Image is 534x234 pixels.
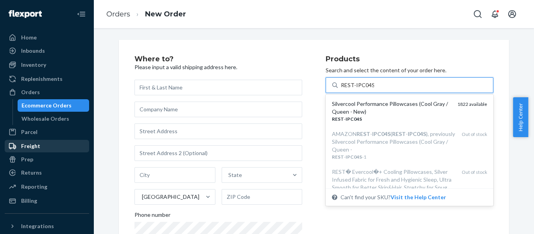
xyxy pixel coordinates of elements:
[100,3,192,26] ol: breadcrumbs
[332,116,344,122] em: REST
[134,80,302,95] input: First & Last Name
[5,166,89,179] a: Returns
[21,88,40,96] div: Orders
[73,6,89,22] button: Close Navigation
[372,130,391,137] em: IPC04S
[134,63,302,71] p: Please input a valid shipping address here.
[18,99,90,112] a: Ecommerce Orders
[408,130,426,137] em: IPC04S
[5,126,89,138] a: Parcel
[5,31,89,44] a: Home
[391,193,446,201] button: Silvercool Performance Pillowcases (Cool Gray / Queen - New)REST-IPC04S1822 availableAMAZONREST-I...
[346,154,362,160] em: IPC04S
[5,195,89,207] a: Billing
[5,180,89,193] a: Reporting
[332,154,344,160] em: REST
[21,169,42,177] div: Returns
[462,169,487,175] span: Out of stock
[392,130,406,137] em: REST
[326,66,493,74] p: Search and select the content of your order here.
[106,10,130,18] a: Orders
[134,211,170,222] span: Phone number
[21,47,45,55] div: Inbounds
[5,45,89,57] a: Inbounds
[5,73,89,85] a: Replenishments
[5,86,89,98] a: Orders
[340,193,446,201] span: Can't find your SKU?
[504,6,520,22] button: Open account menu
[457,101,487,107] span: 1822 available
[22,102,72,109] div: Ecommerce Orders
[134,167,215,183] input: City
[5,59,89,71] a: Inventory
[470,6,486,22] button: Open Search Box
[21,61,46,69] div: Inventory
[487,6,503,22] button: Open notifications
[141,193,142,201] input: [GEOGRAPHIC_DATA]
[21,142,40,150] div: Freight
[222,189,303,205] input: ZIP Code
[462,131,487,137] span: Out of stock
[332,100,451,116] div: Silvercool Performance Pillowcases (Cool Gray / Queen - New)
[332,116,451,122] div: -
[21,75,63,83] div: Replenishments
[21,183,47,191] div: Reporting
[228,171,242,179] div: State
[5,153,89,166] a: Prep
[341,81,374,89] input: Silvercool Performance Pillowcases (Cool Gray / Queen - New)REST-IPC04S1822 availableAMAZONREST-I...
[21,197,37,205] div: Billing
[9,10,42,18] img: Flexport logo
[21,155,33,163] div: Prep
[357,130,370,137] em: REST
[332,154,455,160] div: - -1
[5,220,89,232] button: Integrations
[145,10,186,18] a: New Order
[21,34,37,41] div: Home
[18,113,90,125] a: Wholesale Orders
[332,168,455,199] div: REST� Evercool�+ Cooling Pillowcases, Silver Infused Fabric for Fresh and Hygienic Sleep, Ultra S...
[332,130,455,154] div: AMAZON - ( - ), previously Silvercool Performance Pillowcases (Cool Gray / Queen -
[134,123,302,139] input: Street Address
[21,222,54,230] div: Integrations
[134,55,302,63] h2: Where to?
[5,140,89,152] a: Freight
[326,55,493,63] h2: Products
[134,102,302,117] input: Company Name
[142,193,199,201] div: [GEOGRAPHIC_DATA]
[513,97,528,137] button: Help Center
[21,128,38,136] div: Parcel
[346,116,362,122] em: IPC04S
[22,115,69,123] div: Wholesale Orders
[134,145,302,161] input: Street Address 2 (Optional)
